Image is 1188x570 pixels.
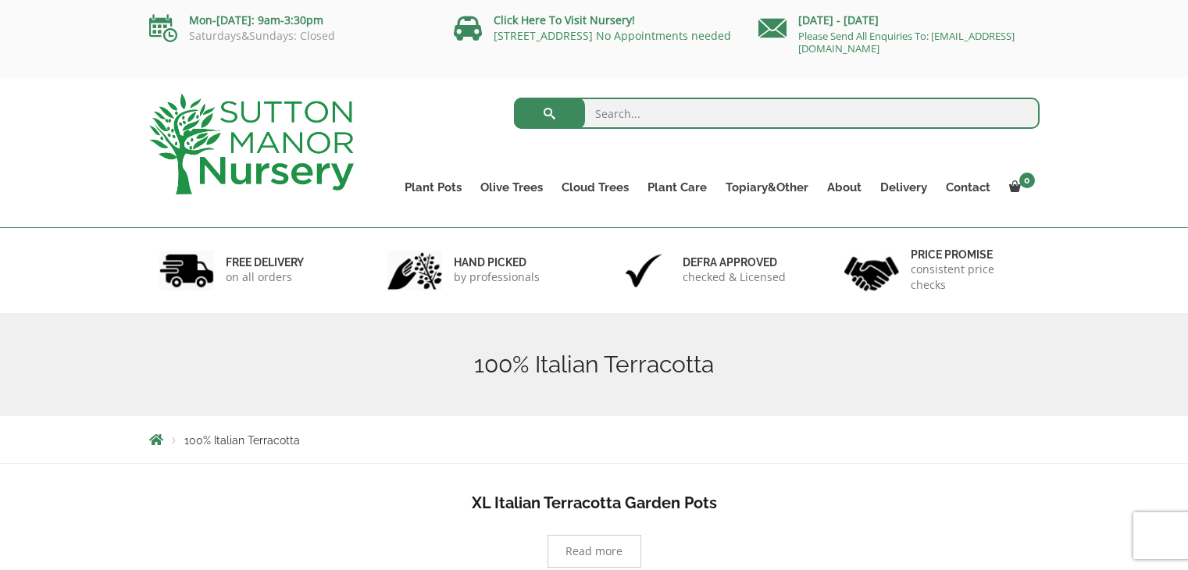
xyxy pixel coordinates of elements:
[683,255,786,269] h6: Defra approved
[395,176,471,198] a: Plant Pots
[494,12,635,27] a: Click Here To Visit Nursery!
[911,262,1029,293] p: consistent price checks
[226,255,304,269] h6: FREE DELIVERY
[471,176,552,198] a: Olive Trees
[844,247,899,294] img: 4.jpg
[149,11,430,30] p: Mon-[DATE]: 9am-3:30pm
[936,176,1000,198] a: Contact
[149,351,1040,379] h1: 100% Italian Terracotta
[911,248,1029,262] h6: Price promise
[472,493,717,512] b: XL Italian Terracotta Garden Pots
[552,176,638,198] a: Cloud Trees
[616,251,671,290] img: 3.jpg
[514,98,1040,129] input: Search...
[1019,173,1035,188] span: 0
[798,29,1015,55] a: Please Send All Enquiries To: [EMAIL_ADDRESS][DOMAIN_NAME]
[565,546,623,557] span: Read more
[638,176,716,198] a: Plant Care
[716,176,818,198] a: Topiary&Other
[454,255,540,269] h6: hand picked
[454,269,540,285] p: by professionals
[494,28,731,43] a: [STREET_ADDRESS] No Appointments needed
[683,269,786,285] p: checked & Licensed
[184,434,300,447] span: 100% Italian Terracotta
[226,269,304,285] p: on all orders
[871,176,936,198] a: Delivery
[1000,176,1040,198] a: 0
[387,251,442,290] img: 2.jpg
[149,94,354,194] img: logo
[818,176,871,198] a: About
[159,251,214,290] img: 1.jpg
[758,11,1040,30] p: [DATE] - [DATE]
[149,433,1040,446] nav: Breadcrumbs
[149,30,430,42] p: Saturdays&Sundays: Closed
